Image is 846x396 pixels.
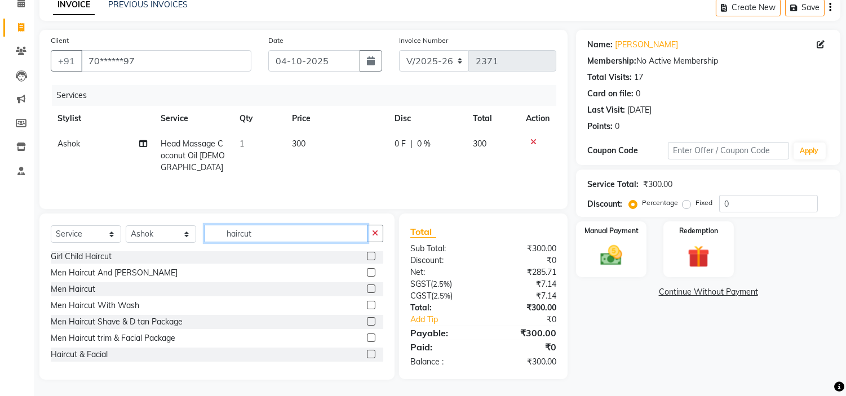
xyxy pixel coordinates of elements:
div: ₹0 [497,314,565,326]
span: SGST [410,279,431,289]
span: 300 [473,139,486,149]
button: +91 [51,50,82,72]
span: 0 F [395,138,406,150]
span: Ashok [57,139,80,149]
input: Search or Scan [205,225,367,242]
button: Apply [794,143,826,159]
div: ₹300.00 [643,179,672,190]
span: 1 [240,139,244,149]
div: ₹300.00 [484,356,565,368]
div: Total Visits: [587,72,632,83]
div: 0 [615,121,619,132]
div: [DATE] [627,104,652,116]
span: 300 [292,139,305,149]
div: Points: [587,121,613,132]
div: Men Haircut Shave & D tan Package [51,316,183,328]
div: No Active Membership [587,55,829,67]
div: ₹285.71 [484,266,565,278]
div: Payable: [402,326,484,340]
div: Total: [402,302,484,314]
div: Card on file: [587,88,634,100]
div: Services [52,85,565,106]
div: Girl Child Haircut [51,251,112,262]
span: Head Massage Coconut Oil [DEMOGRAPHIC_DATA] [161,139,225,172]
label: Manual Payment [584,226,639,236]
span: Total [410,226,436,238]
div: ₹0 [484,255,565,266]
div: Membership: [587,55,636,67]
th: Price [285,106,388,131]
div: ( ) [402,290,484,302]
div: Name: [587,39,613,51]
label: Date [268,35,284,46]
span: 0 % [417,138,431,150]
div: ₹7.14 [484,290,565,302]
label: Fixed [696,198,712,208]
div: Men Haircut And [PERSON_NAME] [51,267,178,279]
div: Sub Total: [402,243,484,255]
div: Net: [402,266,484,278]
label: Redemption [679,226,718,236]
img: _cash.svg [593,243,629,268]
th: Service [154,106,233,131]
div: Haircut & Facial [51,349,108,361]
div: Paid: [402,340,484,354]
th: Qty [233,106,285,131]
span: 2.5% [433,291,450,300]
label: Percentage [642,198,678,208]
a: Continue Without Payment [578,286,838,298]
div: Service Total: [587,179,639,190]
th: Disc [388,106,466,131]
div: ₹300.00 [484,243,565,255]
th: Total [466,106,520,131]
div: ₹0 [484,340,565,354]
div: ₹7.14 [484,278,565,290]
div: 17 [634,72,643,83]
div: Men Haircut [51,283,95,295]
th: Stylist [51,106,154,131]
label: Invoice Number [399,35,448,46]
div: Men Haircut With Wash [51,300,139,312]
a: [PERSON_NAME] [615,39,678,51]
th: Action [519,106,556,131]
div: Discount: [587,198,622,210]
div: Coupon Code [587,145,668,157]
span: CGST [410,291,431,301]
div: Men Haircut trim & Facial Package [51,332,175,344]
span: 2.5% [433,279,450,288]
div: ₹300.00 [484,302,565,314]
input: Enter Offer / Coupon Code [668,142,789,159]
label: Client [51,35,69,46]
div: ₹300.00 [484,326,565,340]
div: Last Visit: [587,104,625,116]
div: Discount: [402,255,484,266]
span: | [410,138,413,150]
img: _gift.svg [681,243,716,270]
div: Balance : [402,356,484,368]
input: Search by Name/Mobile/Email/Code [81,50,251,72]
a: Add Tip [402,314,497,326]
div: 0 [636,88,640,100]
div: ( ) [402,278,484,290]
